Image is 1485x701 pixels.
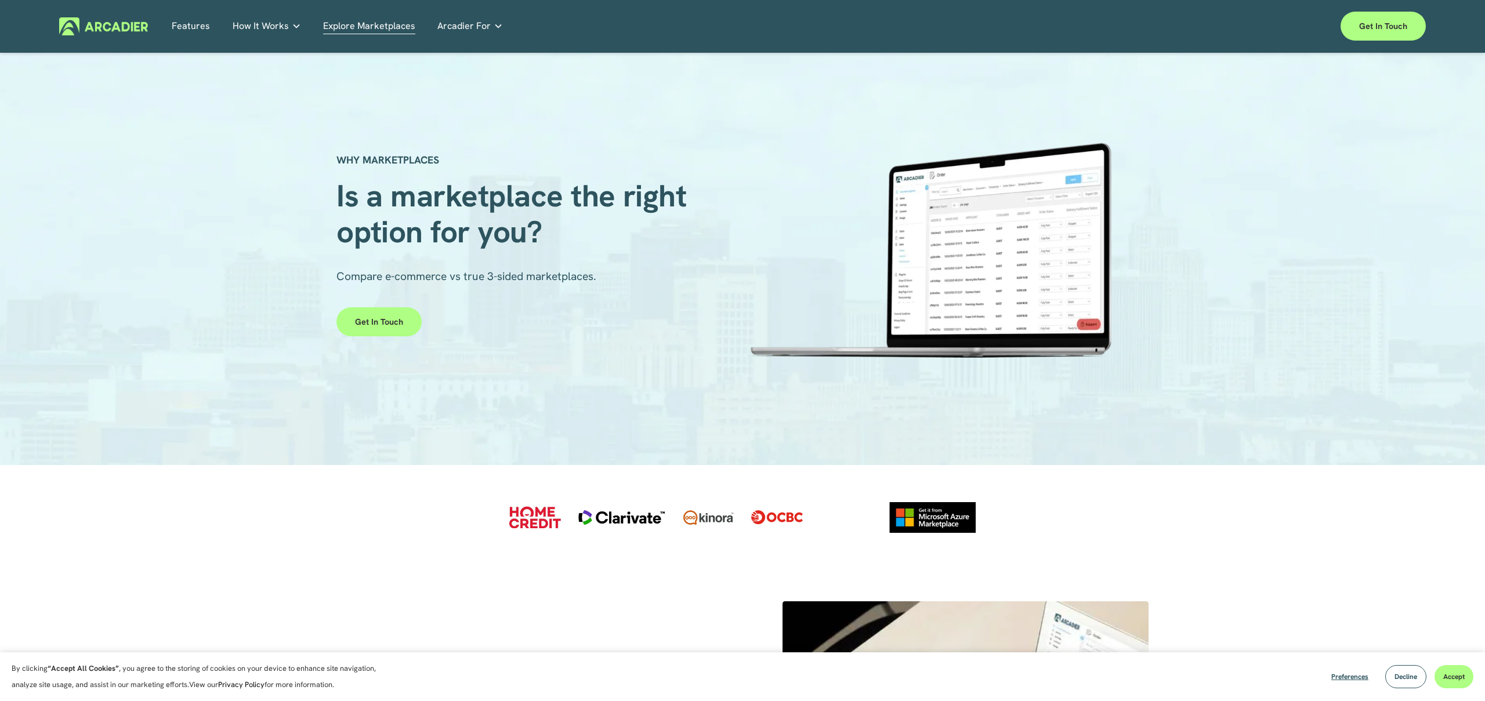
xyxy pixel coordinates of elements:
[1435,665,1473,688] button: Accept
[233,18,289,34] span: How It Works
[1323,665,1377,688] button: Preferences
[218,680,265,689] a: Privacy Policy
[336,176,694,252] span: Is a marketplace the right option for you?
[323,17,415,35] a: Explore Marketplaces
[437,18,491,34] span: Arcadier For
[437,17,503,35] a: folder dropdown
[172,17,210,35] a: Features
[1341,12,1426,41] a: Get in touch
[336,269,596,284] span: Compare e-commerce vs true 3-sided marketplaces.
[1443,672,1465,681] span: Accept
[48,663,119,673] strong: “Accept All Cookies”
[336,307,422,336] a: Get in touch
[1385,665,1426,688] button: Decline
[59,17,148,35] img: Arcadier
[12,660,389,693] p: By clicking , you agree to the storing of cookies on your device to enhance site navigation, anal...
[336,153,439,166] strong: WHY MARKETPLACES
[1395,672,1417,681] span: Decline
[233,17,301,35] a: folder dropdown
[1331,672,1368,681] span: Preferences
